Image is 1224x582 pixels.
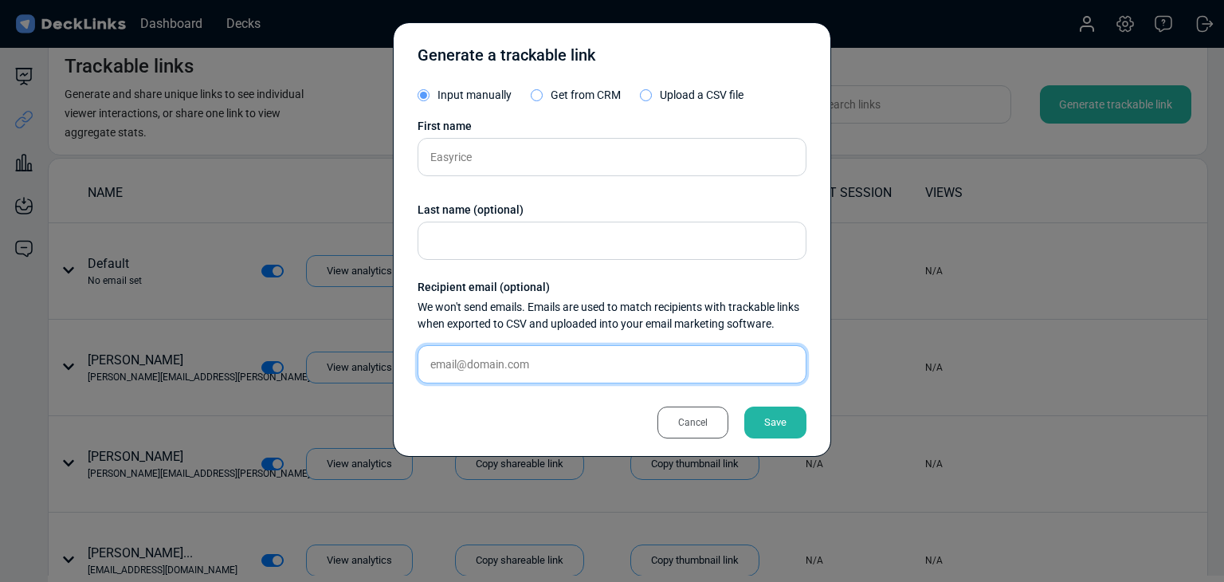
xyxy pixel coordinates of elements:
[657,407,728,438] div: Cancel
[418,279,806,296] div: Recipient email (optional)
[660,88,743,101] span: Upload a CSV file
[418,118,806,135] div: First name
[437,88,512,101] span: Input manually
[744,407,806,438] div: Save
[418,202,806,218] div: Last name (optional)
[551,88,621,101] span: Get from CRM
[418,299,806,332] div: We won't send emails. Emails are used to match recipients with trackable links when exported to C...
[418,43,595,75] div: Generate a trackable link
[418,345,806,383] input: email@domain.com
